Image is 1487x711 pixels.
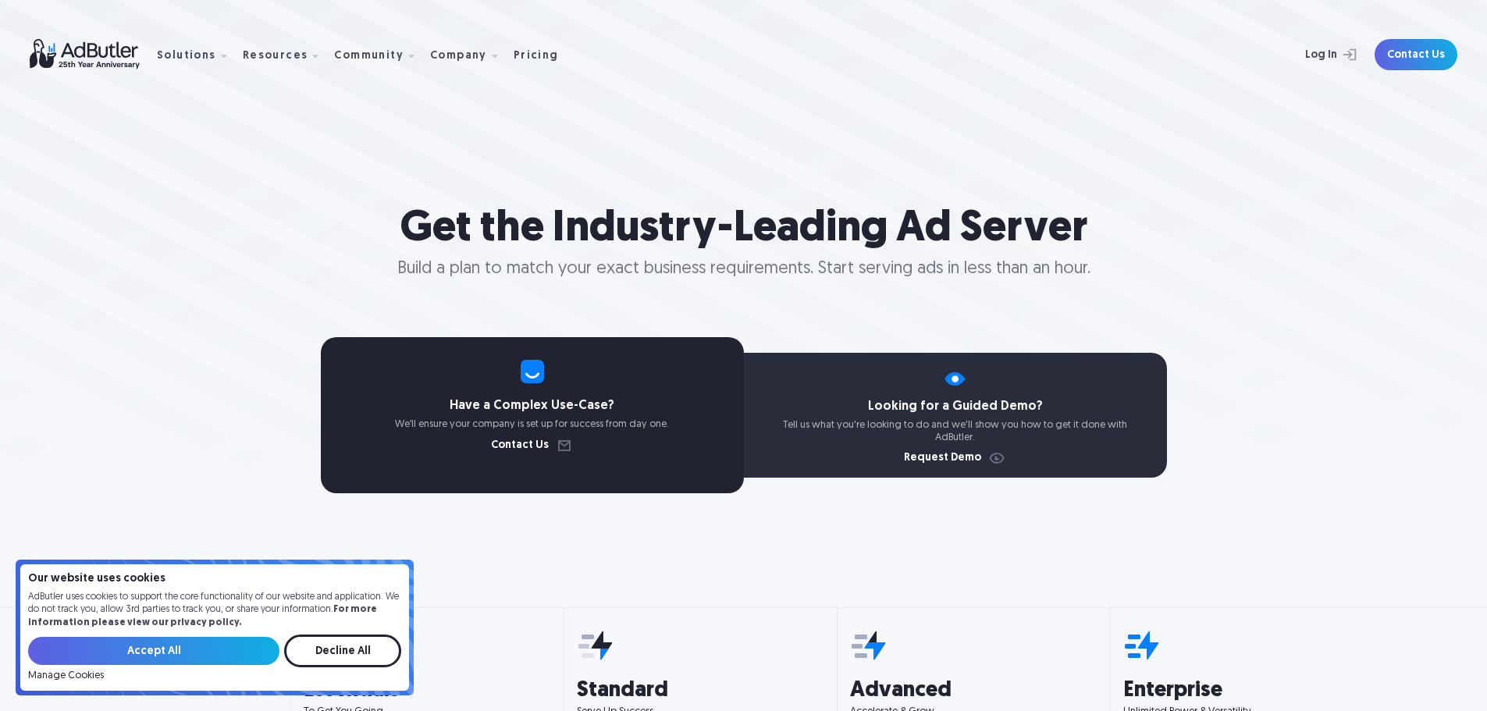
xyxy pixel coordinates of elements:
[430,51,487,62] div: Company
[1375,39,1457,70] a: Contact Us
[157,51,216,62] div: Solutions
[1264,39,1365,70] a: Log In
[744,400,1167,413] h4: Looking for a Guided Demo?
[334,30,427,80] div: Community
[514,48,571,62] a: Pricing
[491,440,574,451] a: Contact Us
[304,680,551,702] h3: Essentials
[28,591,401,630] p: AdButler uses cookies to support the core functionality of our website and application. We do not...
[321,400,744,412] h4: Have a Complex Use-Case?
[157,30,240,80] div: Solutions
[28,670,104,681] a: Manage Cookies
[28,637,279,665] input: Accept All
[744,419,1167,443] p: Tell us what you're looking to do and we'll show you how to get it done with AdButler.
[514,51,559,62] div: Pricing
[1123,680,1371,702] h3: Enterprise
[284,635,401,667] input: Decline All
[28,574,401,585] h4: Our website uses cookies
[28,635,401,681] form: Email Form
[243,30,332,80] div: Resources
[321,418,744,431] p: We’ll ensure your company is set up for success from day one.
[904,453,1006,464] a: Request Demo
[334,51,404,62] div: Community
[430,30,510,80] div: Company
[243,51,308,62] div: Resources
[850,680,1097,702] h3: Advanced
[577,680,824,702] h3: Standard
